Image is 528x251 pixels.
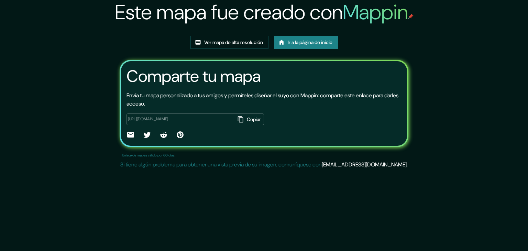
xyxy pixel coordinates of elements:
font: Comparte tu mapa [126,65,261,87]
a: [EMAIL_ADDRESS][DOMAIN_NAME] [322,161,407,168]
font: Ver mapa de alta resolución [204,39,263,45]
a: Ir a la página de inicio [274,36,338,49]
font: Enlace de mapas válido por 60 días. [122,153,175,157]
iframe: Help widget launcher [467,224,520,243]
img: pin de mapeo [408,14,414,19]
button: Copiar [235,113,264,125]
font: Copiar [247,116,261,122]
font: Si tiene algún problema para obtener una vista previa de su imagen, comuníquese con [120,161,322,168]
font: . [407,161,408,168]
font: Envía tu mapa personalizado a tus amigos y permíteles diseñar el suyo con Mappin: comparte este e... [126,92,398,107]
font: Ir a la página de inicio [288,39,332,45]
a: Ver mapa de alta resolución [190,36,268,49]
